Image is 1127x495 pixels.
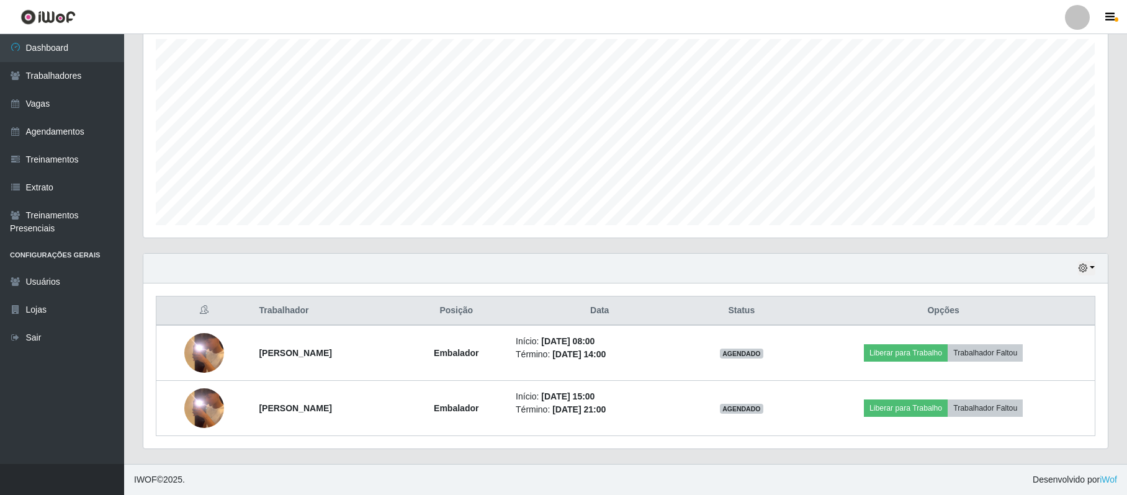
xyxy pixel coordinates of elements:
time: [DATE] 21:00 [552,404,606,414]
th: Posição [404,297,508,326]
img: 1747148001158.jpeg [184,364,224,452]
strong: Embalador [434,403,478,413]
th: Trabalhador [251,297,404,326]
button: Trabalhador Faltou [948,344,1023,362]
time: [DATE] 14:00 [552,349,606,359]
strong: [PERSON_NAME] [259,348,331,358]
th: Opções [792,297,1095,326]
li: Início: [516,335,683,348]
img: CoreUI Logo [20,9,76,25]
th: Data [508,297,691,326]
th: Status [691,297,792,326]
span: © 2025 . [134,473,185,486]
strong: [PERSON_NAME] [259,403,331,413]
time: [DATE] 15:00 [541,391,595,401]
button: Liberar para Trabalho [864,399,948,417]
span: Desenvolvido por [1033,473,1117,486]
li: Término: [516,348,683,361]
span: AGENDADO [720,349,763,359]
li: Término: [516,403,683,416]
time: [DATE] 08:00 [541,336,595,346]
a: iWof [1100,475,1117,484]
span: AGENDADO [720,404,763,414]
button: Trabalhador Faltou [948,399,1023,417]
li: Início: [516,390,683,403]
strong: Embalador [434,348,478,358]
span: IWOF [134,475,157,484]
img: 1747148001158.jpeg [184,309,224,397]
button: Liberar para Trabalho [864,344,948,362]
